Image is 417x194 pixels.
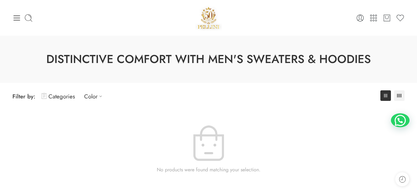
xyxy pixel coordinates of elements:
[195,5,222,31] img: Pellini
[193,125,224,161] img: Not Found Products
[195,5,222,31] a: Pellini -
[396,14,405,22] a: Wishlist
[12,92,35,101] span: Filter by:
[42,89,75,104] a: Categories
[356,14,365,22] a: Login / Register
[16,51,401,67] h1: Distinctive Comfort with Men's Sweaters & Hoodies
[383,14,391,22] a: Cart
[84,89,105,104] a: Color
[12,125,405,172] div: No products were found matching your selection.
